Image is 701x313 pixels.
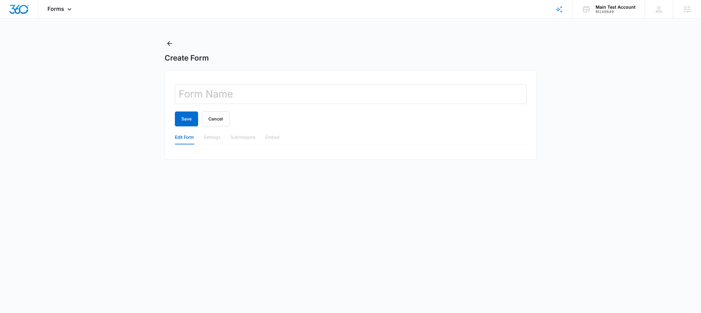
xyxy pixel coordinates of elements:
button: Save [175,111,198,126]
button: Cancel [202,111,229,126]
span: Forms [47,6,64,12]
h1: Create Form [165,53,209,63]
button: Back [165,39,175,48]
input: Form Name [175,84,526,104]
div: Submissions [230,134,255,141]
div: account id [596,10,636,14]
div: Embed [265,134,280,141]
div: Settings [204,134,220,141]
div: Edit Form [175,134,194,141]
div: account name [596,5,636,10]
